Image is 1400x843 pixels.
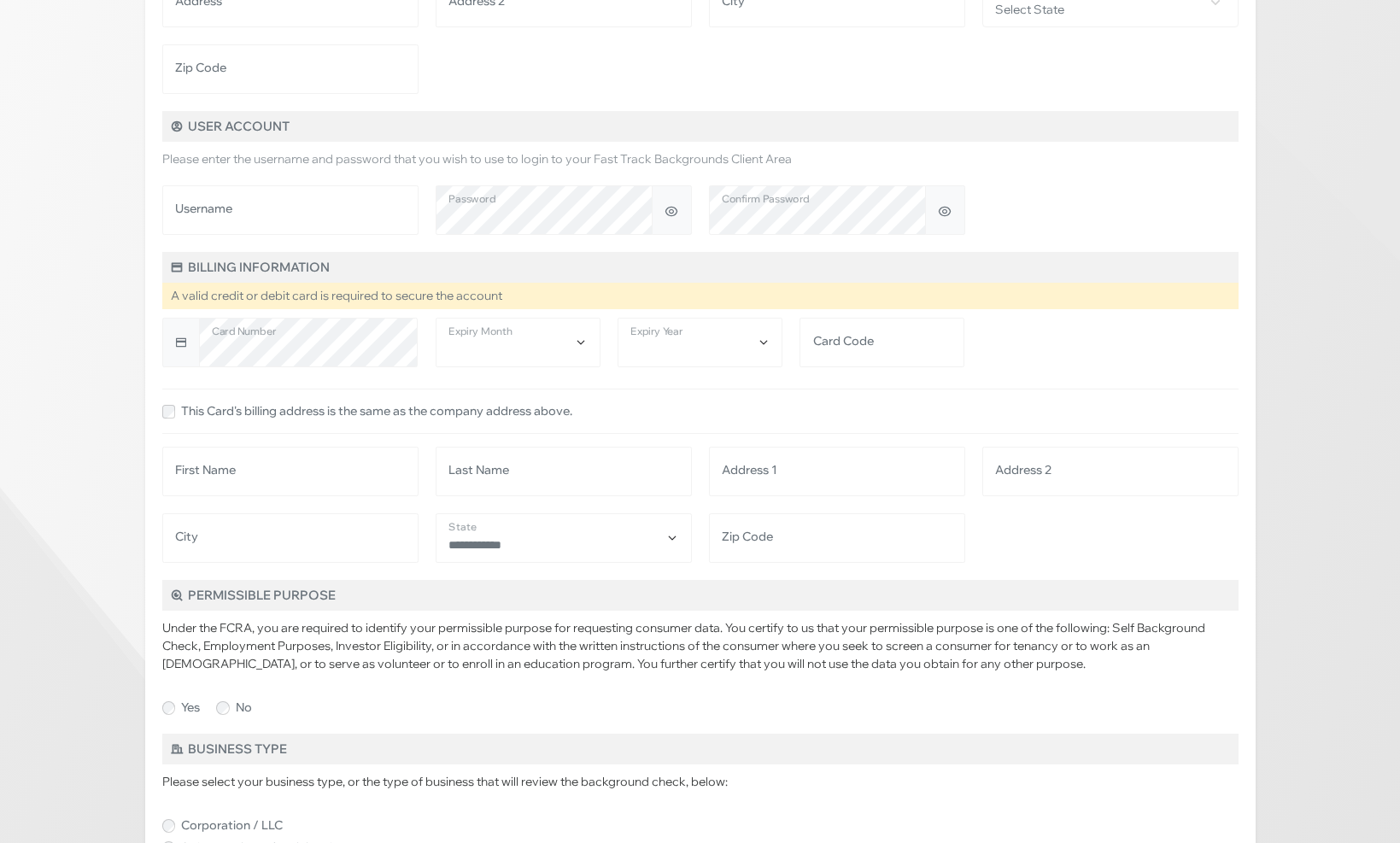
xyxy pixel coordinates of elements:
[162,620,1205,671] span: Under the FCRA, you are required to identify your permissible purpose for requesting consumer dat...
[162,150,1239,168] p: Please enter the username and password that you wish to use to login to your Fast Track Backgroun...
[162,580,1239,611] h5: Permissible Purpose
[162,111,1239,142] h5: User Account
[162,774,728,789] span: Please select your business type, or the type of business that will review the background check, ...
[162,283,1239,309] div: A valid credit or debit card is required to secure the account
[162,252,1239,283] h5: Billing Information
[181,699,200,717] label: Yes
[236,699,252,717] label: No
[436,513,692,563] select: State
[181,402,572,420] label: This Card's billing address is the same as the company address above.
[162,734,1239,764] h5: Business Type
[181,817,283,834] label: Corporation / LLC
